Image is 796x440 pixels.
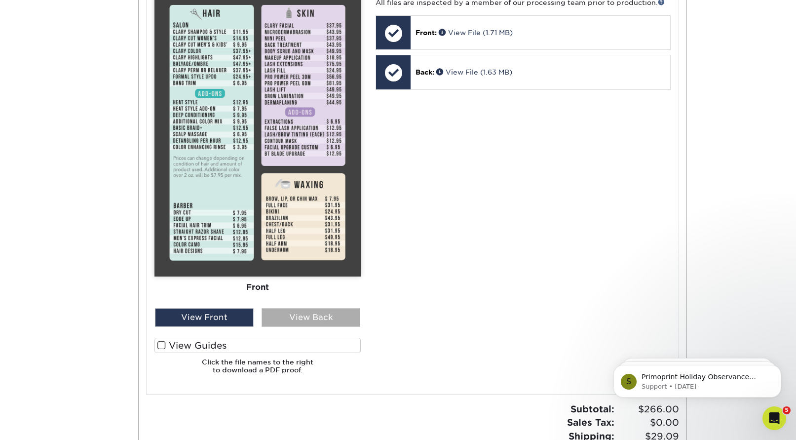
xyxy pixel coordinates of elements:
a: View File (1.71 MB) [439,29,513,37]
div: Front [154,277,361,298]
a: View File (1.63 MB) [436,68,512,76]
span: Front: [416,29,437,37]
iframe: Intercom notifications message [599,344,796,413]
h6: Click the file names to the right to download a PDF proof. [154,358,361,382]
iframe: Intercom live chat [762,406,786,430]
strong: Sales Tax: [567,417,614,428]
span: Back: [416,68,434,76]
div: View Front [155,308,254,327]
span: $0.00 [617,416,679,430]
div: View Back [262,308,360,327]
label: View Guides [154,338,361,353]
strong: Subtotal: [570,403,614,414]
span: 5 [783,406,791,414]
